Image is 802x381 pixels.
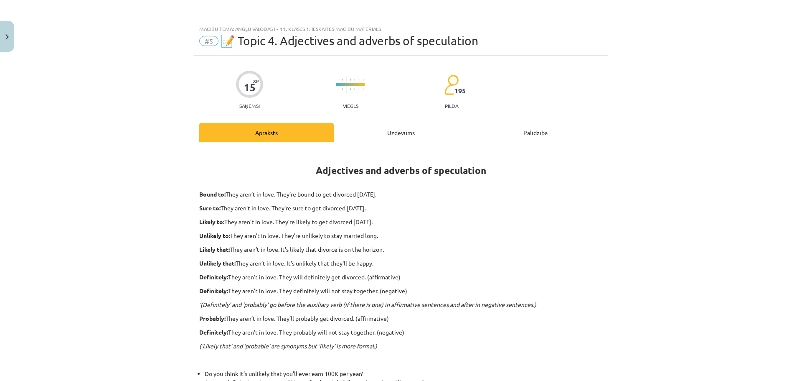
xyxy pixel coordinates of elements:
p: They aren’t in love. They’re unlikely to stay married long. [199,231,603,240]
p: They aren’t in love. They will definitely get divorced. (affirmative) [199,273,603,281]
img: icon-short-line-57e1e144782c952c97e751825c79c345078a6d821885a25fce030b3d8c18986b.svg [342,79,343,81]
img: icon-short-line-57e1e144782c952c97e751825c79c345078a6d821885a25fce030b3d8c18986b.svg [354,79,355,81]
div: Mācību tēma: Angļu valodas i - 11. klases 1. ieskaites mācību materiāls [199,26,603,32]
p: They aren’t in love. They definitely will not stay together. (negative) [199,286,603,295]
img: icon-short-line-57e1e144782c952c97e751825c79c345078a6d821885a25fce030b3d8c18986b.svg [358,79,359,81]
div: Apraksts [199,123,334,142]
img: icon-short-line-57e1e144782c952c97e751825c79c345078a6d821885a25fce030b3d8c18986b.svg [358,88,359,90]
p: Saņemsi [236,103,263,109]
p: They aren’t in love. It’s likely that divorce is on the horizon. [199,245,603,254]
div: Palīdzība [468,123,603,142]
img: icon-short-line-57e1e144782c952c97e751825c79c345078a6d821885a25fce030b3d8c18986b.svg [350,79,351,81]
p: They aren’t in love. They’re sure to get divorced [DATE]. [199,204,603,212]
strong: Adjectives and adverbs of speculation [316,164,486,176]
img: icon-short-line-57e1e144782c952c97e751825c79c345078a6d821885a25fce030b3d8c18986b.svg [350,88,351,90]
p: They aren’t in love. They’re bound to get divorced [DATE]. [199,190,603,199]
p: They aren’t in love. They probably will not stay together. (negative) [199,328,603,337]
img: icon-short-line-57e1e144782c952c97e751825c79c345078a6d821885a25fce030b3d8c18986b.svg [354,88,355,90]
strong: Probably: [199,315,226,322]
span: 195 [454,87,466,95]
img: icon-long-line-d9ea69661e0d244f92f715978eff75569469978d946b2353a9bb055b3ed8787d.svg [346,77,347,93]
p: pilda [445,103,458,109]
strong: Definitely: [199,287,228,294]
strong: Sure to: [199,204,221,212]
p: Viegls [343,103,358,109]
span: XP [253,79,259,83]
p: They aren’t in love. They’ll probably get divorced. (affirmative) [199,314,603,323]
strong: Bound to: [199,190,226,198]
span: #5 [199,36,218,46]
div: 15 [244,82,256,93]
strong: Unlikely that: [199,259,236,267]
strong: Unlikely to: [199,232,230,239]
div: Uzdevums [334,123,468,142]
strong: Definitely: [199,328,228,336]
strong: Definitely: [199,273,228,281]
img: students-c634bb4e5e11cddfef0936a35e636f08e4e9abd3cc4e673bd6f9a4125e45ecb1.svg [444,74,459,95]
strong: Likely that: [199,245,230,253]
em: (‘Likely that’ and ‘probable’ are synonyms but ‘likely’ is more formal.) [199,342,377,350]
em: ‘(Definitely’ and ‘probably’ go before the auxiliary verb (if there is one) in affirmative senten... [199,301,536,308]
p: They aren’t in love. It’s unlikely that they’ll be happy. [199,259,603,268]
strong: Likely to: [199,218,224,225]
img: icon-short-line-57e1e144782c952c97e751825c79c345078a6d821885a25fce030b3d8c18986b.svg [342,88,343,90]
li: Do you think it’s unlikely that you’ll ever earn 100K per year? [205,369,603,378]
p: They aren’t in love. They’re likely to get divorced [DATE]. [199,217,603,226]
span: 📝 Topic 4. Adjectives and adverbs of speculation [221,34,478,48]
img: icon-close-lesson-0947bae3869378f0d4975bcd49f059093ad1ed9edebbc8119c70593378902aed.svg [5,34,9,40]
